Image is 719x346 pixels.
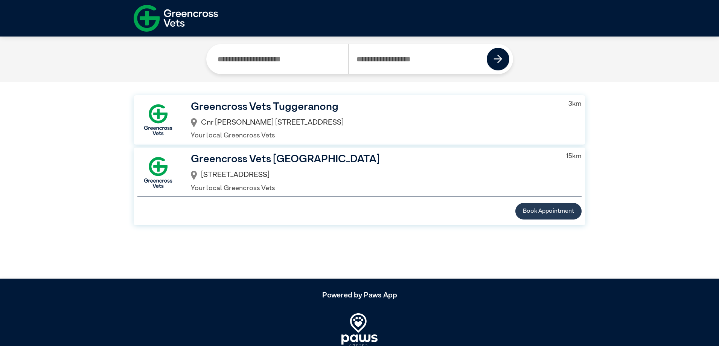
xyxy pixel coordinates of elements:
img: icon-right [494,55,503,64]
input: Search by Postcode [348,44,487,74]
div: [STREET_ADDRESS] [191,167,554,183]
h5: Powered by Paws App [134,291,585,300]
p: 15 km [566,151,582,162]
button: Book Appointment [515,203,582,219]
img: GX-Square.png [137,99,179,140]
div: Cnr [PERSON_NAME] [STREET_ADDRESS] [191,115,556,131]
input: Search by Clinic Name [210,44,349,74]
h3: Greencross Vets Tuggeranong [191,99,556,115]
img: f-logo [134,2,218,35]
p: Your local Greencross Vets [191,183,554,194]
p: 3 km [568,99,582,109]
p: Your local Greencross Vets [191,131,556,141]
h3: Greencross Vets [GEOGRAPHIC_DATA] [191,151,554,167]
img: GX-Square.png [137,152,179,193]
